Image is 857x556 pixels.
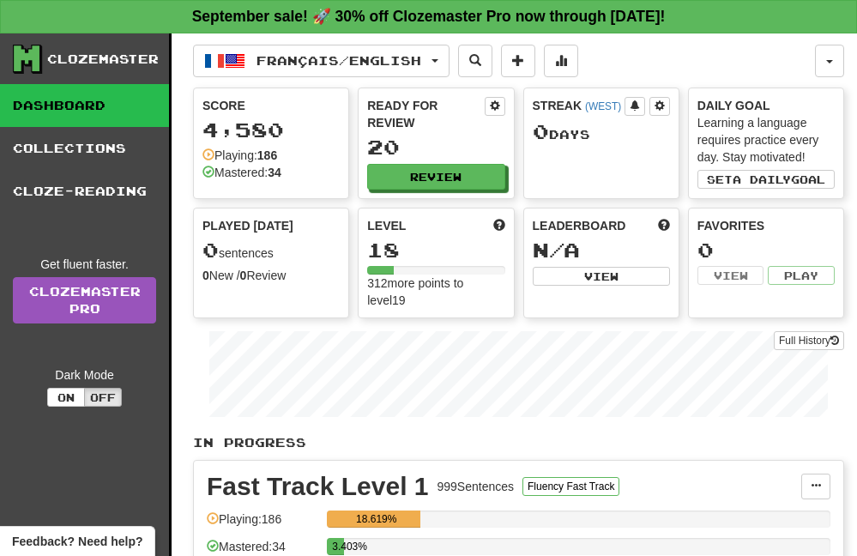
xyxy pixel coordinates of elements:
[268,166,281,179] strong: 34
[367,275,504,309] div: 312 more points to level 19
[47,51,159,68] div: Clozemaster
[367,97,484,131] div: Ready for Review
[697,170,835,189] button: Seta dailygoal
[207,474,429,499] div: Fast Track Level 1
[202,238,219,262] span: 0
[697,266,764,285] button: View
[202,97,340,114] div: Score
[544,45,578,77] button: More stats
[733,173,791,185] span: a daily
[697,239,835,261] div: 0
[202,267,340,284] div: New / Review
[13,366,156,384] div: Dark Mode
[202,164,281,181] div: Mastered:
[522,477,619,496] button: Fluency Fast Track
[533,238,580,262] span: N/A
[256,53,421,68] span: Français / English
[202,119,340,141] div: 4,580
[257,148,277,162] strong: 186
[47,388,85,407] button: On
[332,511,420,528] div: 18.619%
[12,533,142,550] span: Open feedback widget
[13,256,156,273] div: Get fluent faster.
[533,267,670,286] button: View
[240,269,247,282] strong: 0
[533,121,670,143] div: Day s
[367,136,504,158] div: 20
[493,217,505,234] span: Score more points to level up
[585,100,621,112] a: (WEST)
[202,217,293,234] span: Played [DATE]
[533,217,626,234] span: Leaderboard
[13,277,156,323] a: ClozemasterPro
[438,478,515,495] div: 999 Sentences
[332,538,344,555] div: 3.403%
[533,97,625,114] div: Streak
[458,45,492,77] button: Search sentences
[192,8,666,25] strong: September sale! 🚀 30% off Clozemaster Pro now through [DATE]!
[202,147,277,164] div: Playing:
[658,217,670,234] span: This week in points, UTC
[367,217,406,234] span: Level
[193,45,450,77] button: Français/English
[697,217,835,234] div: Favorites
[774,331,844,350] button: Full History
[367,239,504,261] div: 18
[193,434,844,451] p: In Progress
[501,45,535,77] button: Add sentence to collection
[202,269,209,282] strong: 0
[202,239,340,262] div: sentences
[367,164,504,190] button: Review
[533,119,549,143] span: 0
[697,97,835,114] div: Daily Goal
[207,511,318,539] div: Playing: 186
[768,266,835,285] button: Play
[84,388,122,407] button: Off
[697,114,835,166] div: Learning a language requires practice every day. Stay motivated!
